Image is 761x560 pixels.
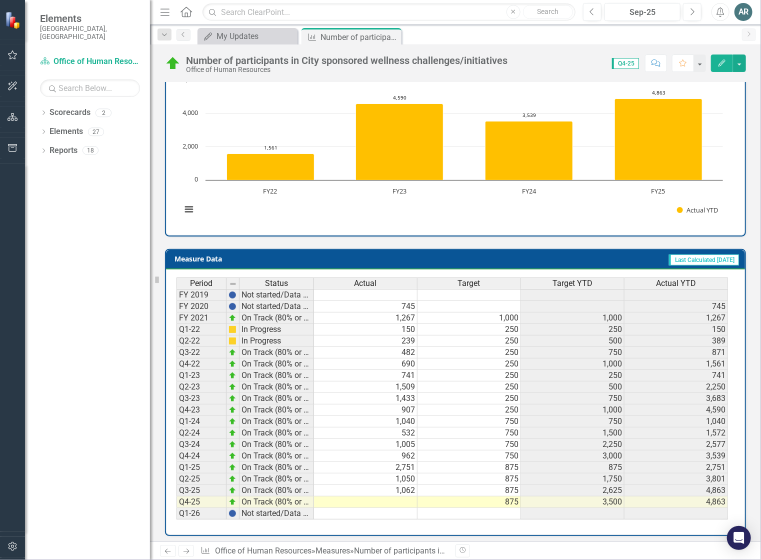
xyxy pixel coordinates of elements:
[314,404,417,416] td: 907
[314,450,417,462] td: 962
[624,301,728,312] td: 745
[521,485,624,496] td: 2,625
[228,291,236,299] img: BgCOk07PiH71IgAAAABJRU5ErkJggg==
[239,485,314,496] td: On Track (80% or higher)
[521,312,624,324] td: 1,000
[239,404,314,416] td: On Track (80% or higher)
[393,94,406,101] text: 4,590
[314,473,417,485] td: 1,050
[314,439,417,450] td: 1,005
[356,103,443,180] path: FY23, 4,590. Actual YTD.
[417,473,521,485] td: 875
[521,473,624,485] td: 1,750
[176,496,226,508] td: Q4-25
[176,462,226,473] td: Q1-25
[176,370,226,381] td: Q1-23
[229,280,237,288] img: 8DAGhfEEPCf229AAAAAElFTkSuQmCC
[485,121,573,180] path: FY24, 3,539. Actual YTD.
[521,370,624,381] td: 250
[228,325,236,333] img: cBAA0RP0Y6D5n+AAAAAElFTkSuQmCC
[228,337,236,345] img: cBAA0RP0Y6D5n+AAAAAElFTkSuQmCC
[521,335,624,347] td: 500
[624,404,728,416] td: 4,590
[521,358,624,370] td: 1,000
[624,393,728,404] td: 3,683
[40,79,140,97] input: Search Below...
[624,473,728,485] td: 3,801
[624,427,728,439] td: 1,572
[176,335,226,347] td: Q2-22
[228,302,236,310] img: BgCOk07PiH71IgAAAABJRU5ErkJggg==
[624,358,728,370] td: 1,561
[624,335,728,347] td: 389
[522,186,536,195] text: FY24
[200,30,295,42] a: My Updates
[239,370,314,381] td: On Track (80% or higher)
[239,462,314,473] td: On Track (80% or higher)
[176,485,226,496] td: Q3-25
[651,186,665,195] text: FY25
[176,324,226,335] td: Q1-22
[608,6,677,18] div: Sep-25
[417,462,521,473] td: 875
[392,186,406,195] text: FY23
[624,324,728,335] td: 150
[82,146,98,155] div: 18
[265,279,288,288] span: Status
[176,347,226,358] td: Q3-22
[228,452,236,460] img: zOikAAAAAElFTkSuQmCC
[624,347,728,358] td: 871
[624,496,728,508] td: 4,863
[734,3,752,21] button: AR
[239,439,314,450] td: On Track (80% or higher)
[314,312,417,324] td: 1,267
[417,347,521,358] td: 250
[228,360,236,368] img: zOikAAAAAElFTkSuQmCC
[227,153,314,180] path: FY22, 1,561. Actual YTD.
[176,427,226,439] td: Q2-24
[652,89,665,96] text: 4,863
[228,486,236,494] img: zOikAAAAAElFTkSuQmCC
[88,127,104,136] div: 27
[228,463,236,471] img: zOikAAAAAElFTkSuQmCC
[176,301,226,312] td: FY 2020
[239,450,314,462] td: On Track (80% or higher)
[228,348,236,356] img: zOikAAAAAElFTkSuQmCC
[417,404,521,416] td: 250
[182,108,198,117] text: 4,000
[521,462,624,473] td: 875
[49,145,77,156] a: Reports
[228,429,236,437] img: zOikAAAAAElFTkSuQmCC
[521,404,624,416] td: 1,000
[165,55,181,71] img: On Track (80% or higher)
[522,111,536,118] text: 3,539
[228,383,236,391] img: zOikAAAAAElFTkSuQmCC
[190,279,213,288] span: Period
[40,12,140,24] span: Elements
[314,393,417,404] td: 1,433
[239,347,314,358] td: On Track (80% or higher)
[216,30,295,42] div: My Updates
[174,255,401,262] h3: Measure Data
[40,24,140,41] small: [GEOGRAPHIC_DATA], [GEOGRAPHIC_DATA]
[239,496,314,508] td: On Track (80% or higher)
[656,279,696,288] span: Actual YTD
[239,335,314,347] td: In Progress
[186,66,507,73] div: Office of Human Resources
[521,416,624,427] td: 750
[239,473,314,485] td: On Track (80% or higher)
[624,416,728,427] td: 1,040
[314,358,417,370] td: 690
[186,55,507,66] div: Number of participants in City sponsored wellness challenges/initiatives
[314,427,417,439] td: 532
[314,301,417,312] td: 745
[552,279,592,288] span: Target YTD
[624,312,728,324] td: 1,267
[194,174,198,183] text: 0
[228,475,236,483] img: zOikAAAAAElFTkSuQmCC
[624,485,728,496] td: 4,863
[458,279,480,288] span: Target
[228,440,236,448] img: zOikAAAAAElFTkSuQmCC
[521,393,624,404] td: 750
[624,462,728,473] td: 2,751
